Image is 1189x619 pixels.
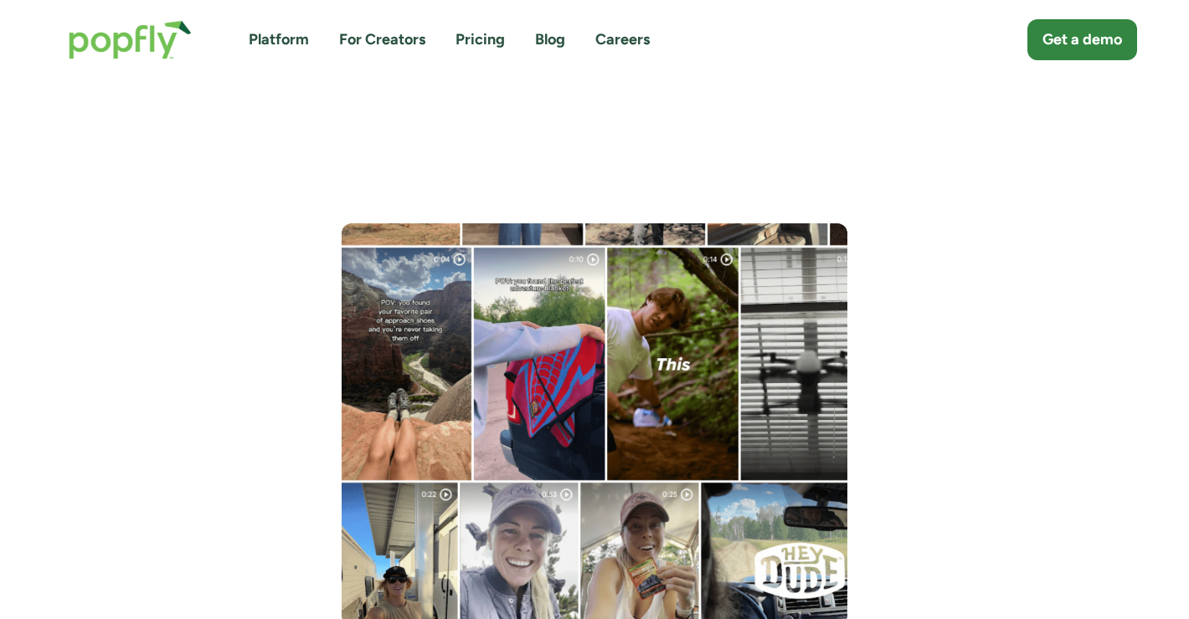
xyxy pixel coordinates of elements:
[249,29,309,50] a: Platform
[339,29,425,50] a: For Creators
[456,29,505,50] a: Pricing
[535,29,565,50] a: Blog
[595,29,650,50] a: Careers
[1042,29,1122,50] div: Get a demo
[52,3,208,76] a: home
[1027,19,1137,60] a: Get a demo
